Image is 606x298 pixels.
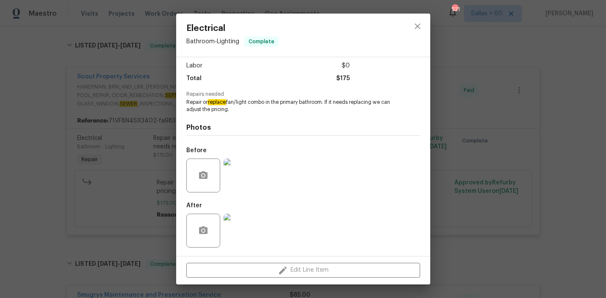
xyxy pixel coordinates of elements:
span: Repairs needed [186,92,420,97]
span: Electrical [186,24,279,33]
span: Total [186,72,202,85]
span: $0 [342,60,350,72]
span: Labor [186,60,202,72]
h5: Before [186,148,207,153]
button: close [407,16,428,36]
span: Bathroom - Lighting [186,39,239,45]
span: Repair or fan/light combo in the primary bathroom. If it needs replacing we can adjust the pricing. [186,99,397,113]
span: Complete [245,37,278,46]
h4: Photos [186,123,420,132]
em: replace [208,99,226,105]
h5: After [186,203,202,209]
span: $175 [336,72,350,85]
div: 521 [452,5,458,14]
